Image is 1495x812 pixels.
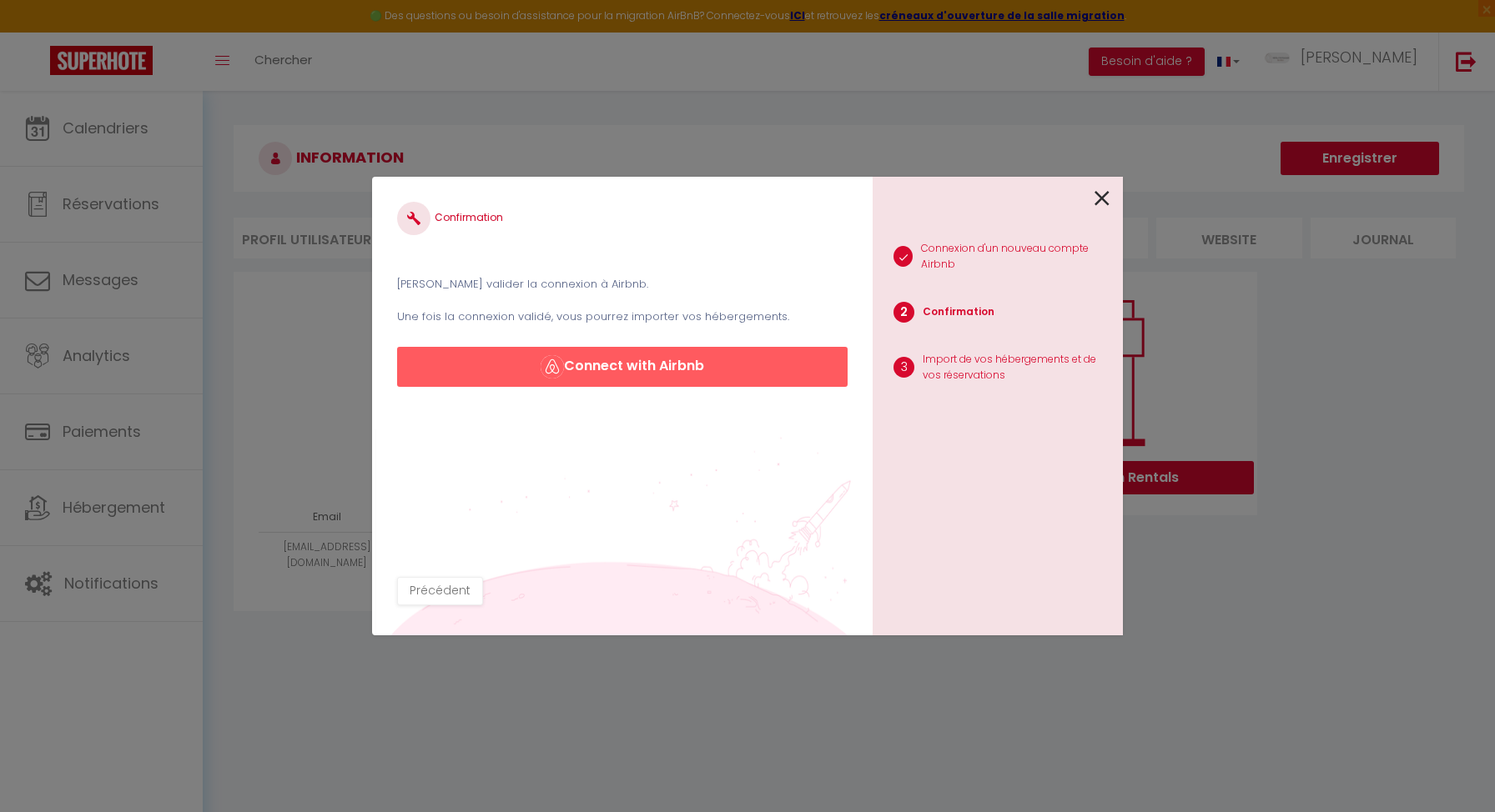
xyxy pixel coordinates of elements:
[397,577,483,605] button: Précédent
[893,302,914,323] span: 2
[13,7,63,57] button: Ouvrir le widget de chat LiveChat
[893,357,914,378] span: 3
[397,347,848,387] button: Connect with Airbnb
[397,308,848,325] p: Une fois la connexion validé, vous pourrez importer vos hébergements.
[923,352,1110,383] p: Import de vos hébergements et de vos réservations
[921,241,1110,273] p: Connexion d'un nouveau compte Airbnb
[923,304,994,320] p: Confirmation
[397,276,848,293] p: [PERSON_NAME] valider la connexion à Airbnb.
[397,202,848,235] h4: Confirmation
